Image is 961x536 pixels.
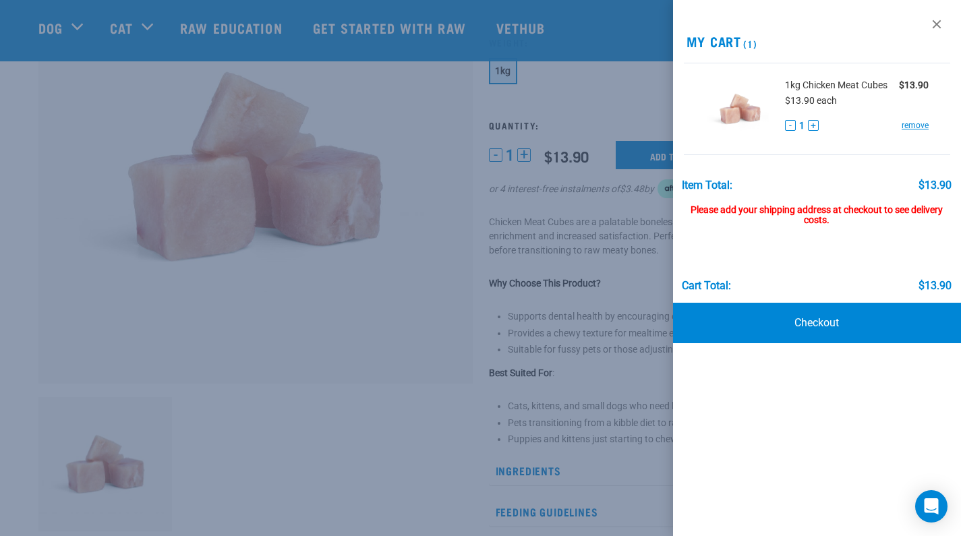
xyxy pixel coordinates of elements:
button: + [808,120,819,131]
strong: $13.90 [899,80,929,90]
span: $13.90 each [785,95,837,106]
div: $13.90 [919,179,952,191]
div: $13.90 [919,280,952,292]
span: (1) [741,41,757,46]
span: 1 [799,119,805,133]
span: 1kg Chicken Meat Cubes [785,78,887,92]
img: Chicken Meat Cubes [705,74,775,144]
div: Cart total: [682,280,731,292]
a: remove [902,119,929,131]
div: Item Total: [682,179,732,191]
div: Open Intercom Messenger [915,490,948,523]
div: Please add your shipping address at checkout to see delivery costs. [682,191,952,227]
button: - [785,120,796,131]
